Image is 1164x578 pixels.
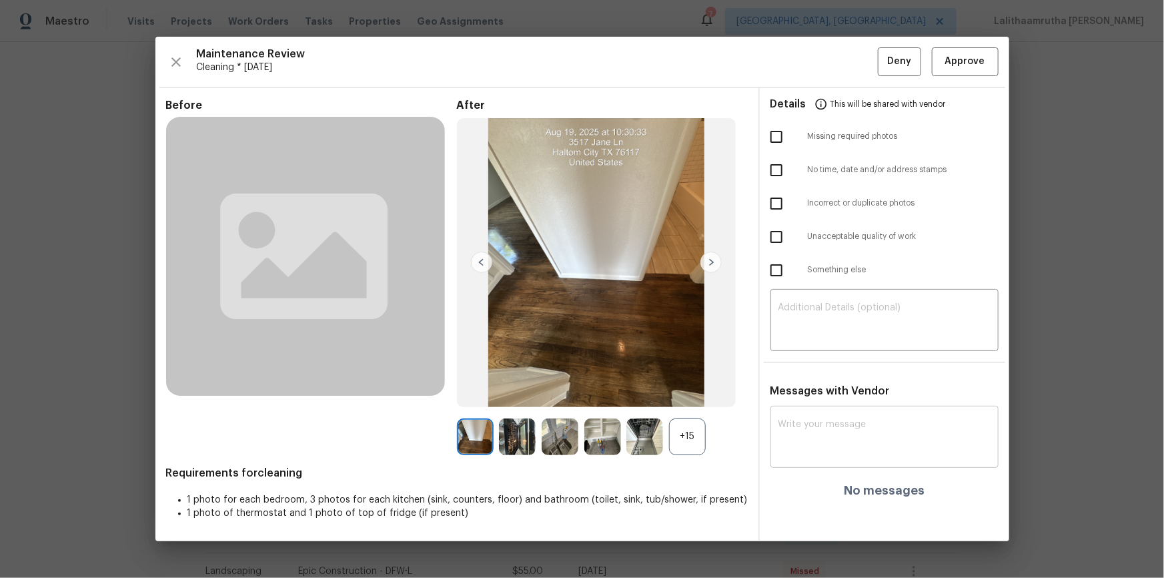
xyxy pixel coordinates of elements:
[197,47,878,61] span: Maintenance Review
[760,187,1009,220] div: Incorrect or duplicate photos
[808,164,999,176] span: No time, date and/or address stamps
[166,467,748,480] span: Requirements for cleaning
[187,507,748,520] li: 1 photo of thermostat and 1 photo of top of fridge (if present)
[808,264,999,276] span: Something else
[669,418,706,455] div: +15
[878,47,921,76] button: Deny
[808,131,999,142] span: Missing required photos
[166,99,457,112] span: Before
[808,198,999,209] span: Incorrect or duplicate photos
[932,47,999,76] button: Approve
[760,154,1009,187] div: No time, date and/or address stamps
[808,231,999,242] span: Unacceptable quality of work
[457,99,748,112] span: After
[887,53,911,70] span: Deny
[760,220,1009,254] div: Unacceptable quality of work
[770,88,806,120] span: Details
[187,493,748,507] li: 1 photo for each bedroom, 3 photos for each kitchen (sink, counters, floor) and bathroom (toilet,...
[770,386,890,396] span: Messages with Vendor
[945,53,985,70] span: Approve
[700,252,722,273] img: right-chevron-button-url
[471,252,492,273] img: left-chevron-button-url
[760,254,1009,287] div: Something else
[844,484,925,497] h4: No messages
[197,61,878,74] span: Cleaning * [DATE]
[830,88,946,120] span: This will be shared with vendor
[760,120,1009,154] div: Missing required photos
